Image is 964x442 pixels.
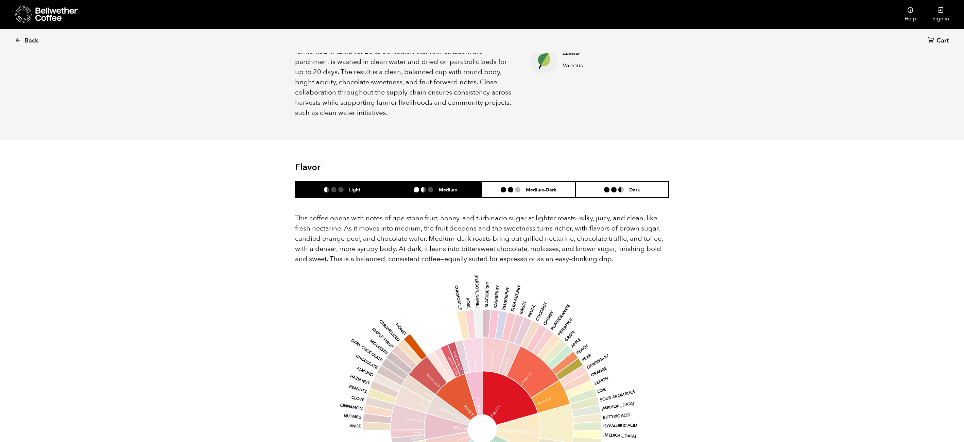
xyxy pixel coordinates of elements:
p: Various [563,61,627,70]
span: Back [24,37,38,45]
h2: Flavor [295,162,420,173]
h6: Light [349,187,360,192]
h6: Medium [439,187,457,192]
span: Cart [936,37,949,45]
h6: Dark [629,187,640,192]
h4: Cultivar [563,50,627,57]
a: Cart [928,36,950,46]
h6: Medium-Dark [526,187,556,192]
p: This coffee opens with notes of ripe stone fruit, honey, and turbinado sugar at lighter roasts—si... [295,213,669,264]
